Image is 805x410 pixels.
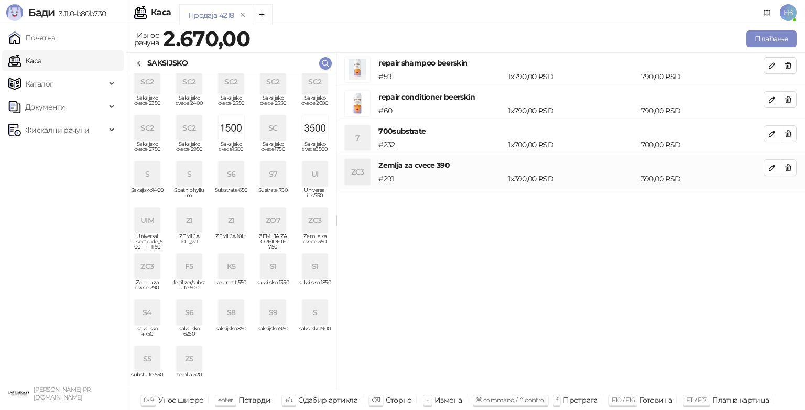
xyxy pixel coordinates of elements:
div: Готовина [639,393,672,407]
span: Фискални рачуни [25,120,89,141]
div: S9 [260,300,286,325]
div: S5 [135,346,160,371]
h4: repair conditioner beerskin [378,91,764,103]
span: saksijsko1900 [298,326,332,342]
span: zemlja 520 [172,372,206,388]
div: 1 x 700,00 RSD [506,139,639,150]
span: 0-9 [144,396,153,404]
span: Zemlja za cvece 390 [130,280,164,296]
span: ⌫ [372,396,380,404]
span: enter [218,396,233,404]
span: ZEMLJA 10lit. [214,234,248,250]
span: Universal ins.750 [298,188,332,203]
span: Каталог [25,73,53,94]
span: saksijsko 1350 [256,280,290,296]
span: Universal insecticide_500 ml_1150 [130,234,164,250]
div: S [135,161,160,187]
div: ZC3 [345,159,370,185]
div: Z1 [177,208,202,233]
div: grid [126,73,336,390]
span: F10 / F16 [612,396,634,404]
div: # 60 [376,105,506,116]
h4: Zemlja za cvece 390 [378,159,764,171]
button: remove [236,10,249,19]
div: Z1 [219,208,244,233]
div: Потврди [238,393,271,407]
div: # 59 [376,71,506,82]
img: Slika [219,115,244,141]
span: Документи [25,96,65,117]
a: Каса [8,50,41,71]
div: S6 [177,300,202,325]
div: S7 [260,161,286,187]
span: fertilizer/substrate 500 [172,280,206,296]
div: Претрага [563,393,597,407]
div: # 291 [376,173,506,185]
span: Sustrate 750 [256,188,290,203]
div: # 232 [376,139,506,150]
span: saksijsko 4750 [130,326,164,342]
div: ZC3 [135,254,160,279]
h4: repair shampoo beerskin [378,57,764,69]
span: Бади [28,6,55,19]
div: Сторно [386,393,412,407]
span: ZEMLJA 10L_w1 [172,234,206,250]
div: Унос шифре [158,393,204,407]
span: Substrate 650 [214,188,248,203]
span: Saksijsko cvece 2750 [130,142,164,157]
div: SC2 [302,69,328,94]
img: Slika [302,115,328,141]
span: Saksijsko cvece 2550 [256,95,290,111]
span: substrate 550 [130,372,164,388]
span: Saksijsko cvece 2600 [298,95,332,111]
div: Z5 [177,346,202,371]
span: Saksijsko cvece 2350 [130,95,164,111]
div: Измена [434,393,462,407]
div: ZO7 [260,208,286,233]
div: 7 [345,125,370,150]
span: EB [780,4,797,21]
div: SC [260,115,286,141]
span: Spathiphyllum [172,188,206,203]
button: Add tab [252,4,273,25]
div: S8 [219,300,244,325]
div: 700,00 RSD [639,139,766,150]
div: SC2 [177,69,202,94]
div: Износ рачуна [132,28,161,49]
span: ↑/↓ [285,396,293,404]
span: Saksijsko cvece1750 [256,142,290,157]
a: Документација [759,4,776,21]
strong: 2.670,00 [163,26,250,51]
div: SC2 [135,115,160,141]
span: keramzit 550 [214,280,248,296]
span: Saksijsko cvece 2400 [172,95,206,111]
div: Платна картица [712,393,769,407]
a: Почетна [8,27,56,48]
div: UI [302,161,328,187]
div: 1 x 790,00 RSD [506,105,639,116]
span: Saksijsko1400 [130,188,164,203]
div: ZC3 [302,208,328,233]
span: Saksijsko cvece 2550 [214,95,248,111]
div: 790,00 RSD [639,105,766,116]
div: F5 [177,254,202,279]
div: SC2 [219,69,244,94]
span: f [556,396,558,404]
span: saksijsko 6250 [172,326,206,342]
div: SC2 [135,69,160,94]
small: [PERSON_NAME] PR [DOMAIN_NAME] [34,386,91,401]
span: saksijsko 1850 [298,280,332,296]
div: S1 [302,254,328,279]
div: Одабир артикла [298,393,357,407]
button: Плаћање [746,30,797,47]
div: Продаја 4218 [188,9,234,21]
span: Zemlja za cvece 350 [298,234,332,250]
div: S6 [219,161,244,187]
span: Saksijsko cvece 2950 [172,142,206,157]
div: SC2 [260,69,286,94]
div: 390,00 RSD [639,173,766,185]
span: F11 / F17 [686,396,706,404]
div: Каса [151,8,171,17]
div: S1 [260,254,286,279]
div: 1 x 790,00 RSD [506,71,639,82]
